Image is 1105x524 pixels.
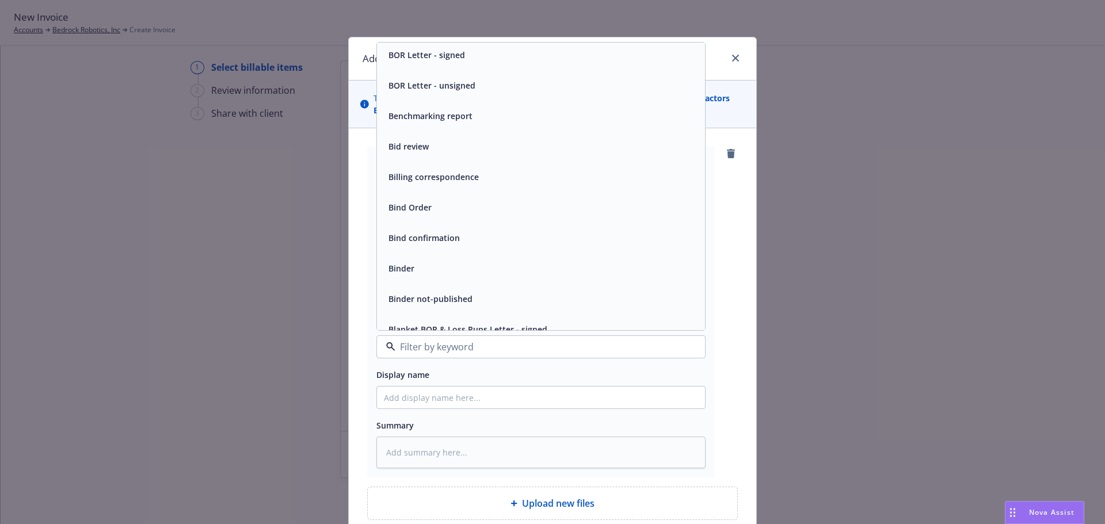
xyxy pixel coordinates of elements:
[1005,501,1084,524] button: Nova Assist
[388,140,429,152] button: Bid review
[388,232,460,244] button: Bind confirmation
[1029,507,1074,517] span: Nova Assist
[388,79,475,91] button: BOR Letter - unsigned
[395,340,682,354] input: Filter by keyword
[1005,502,1020,523] div: Drag to move
[376,369,429,380] span: Display name
[388,201,432,213] button: Bind Order
[388,293,473,305] button: Binder not-published
[522,496,595,510] span: Upload new files
[724,147,738,160] a: remove
[363,51,401,66] h1: Add files
[377,387,705,408] input: Add display name here...
[374,93,730,116] strong: 25 Commercial Inland Marine - 25-26 Contractors Equipment
[367,487,738,520] div: Upload new files
[374,92,745,116] span: The uploaded files will be associated with
[729,51,742,65] a: close
[376,420,414,431] span: Summary
[388,171,479,183] button: Billing correspondence
[388,323,547,335] button: Blanket BOR & Loss Runs Letter - signed
[388,49,465,61] button: BOR Letter - signed
[388,110,473,122] button: Benchmarking report
[388,262,414,274] button: Binder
